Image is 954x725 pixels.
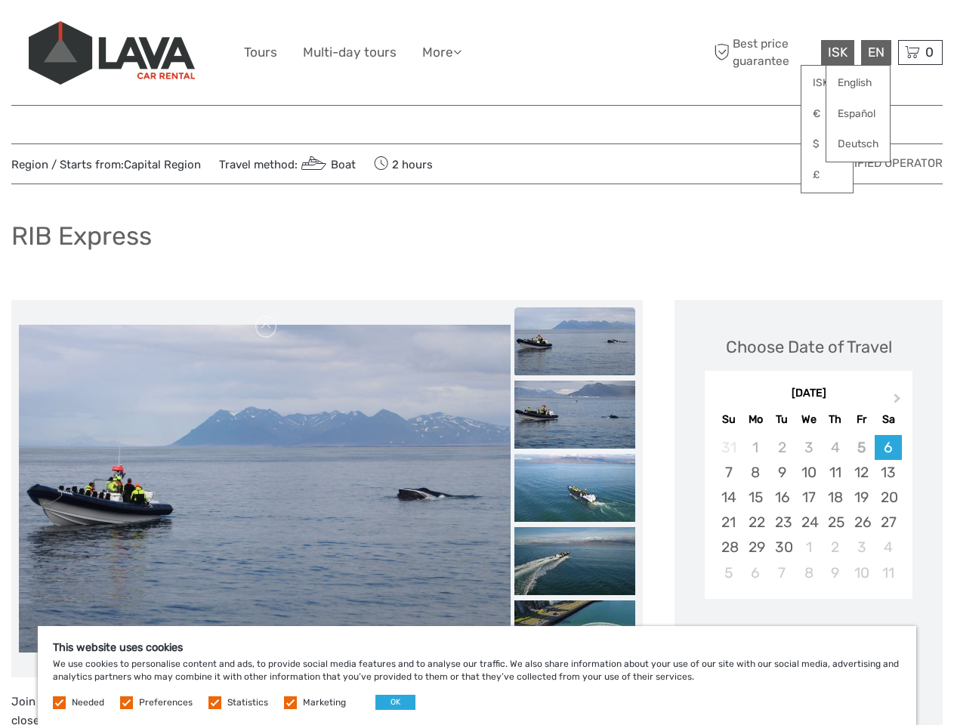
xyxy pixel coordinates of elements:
img: 37e47c66369c43cd8dafbc766a018468_main_slider.jpg [19,325,511,652]
div: Choose Wednesday, September 10th, 2025 [795,460,822,485]
img: 8f3591f2af1e473b8dafbb558390508d_slider_thumbnail.jpeg [514,600,635,668]
div: Su [715,409,742,430]
div: Choose Thursday, September 11th, 2025 [822,460,848,485]
img: fc68e47686224a899da386efdf2a2603_slider_thumbnail.jpeg [514,454,635,522]
div: Tu [769,409,795,430]
div: Choose Friday, October 3rd, 2025 [848,535,875,560]
div: month 2025-09 [709,435,907,585]
div: Choose Wednesday, September 17th, 2025 [795,485,822,510]
div: Choose Sunday, September 14th, 2025 [715,485,742,510]
h1: RIB Express [11,221,152,251]
div: Choose Friday, September 19th, 2025 [848,485,875,510]
div: Not available Thursday, September 4th, 2025 [822,435,848,460]
div: Choose Monday, September 29th, 2025 [743,535,769,560]
div: Choose Tuesday, September 30th, 2025 [769,535,795,560]
div: EN [861,40,891,65]
div: Choose Friday, September 26th, 2025 [848,510,875,535]
div: Choose Saturday, October 4th, 2025 [875,535,901,560]
a: Boat [298,158,356,171]
div: Mo [743,409,769,430]
a: ISK [801,69,853,97]
div: Choose Sunday, September 21st, 2025 [715,510,742,535]
h5: This website uses cookies [53,641,901,654]
a: Español [826,100,890,128]
div: Choose Wednesday, October 8th, 2025 [795,560,822,585]
label: Statistics [227,696,268,709]
div: Choose Tuesday, September 16th, 2025 [769,485,795,510]
button: OK [375,695,415,710]
a: Multi-day tours [303,42,397,63]
div: Choose Monday, September 15th, 2025 [743,485,769,510]
div: Choose Saturday, September 13th, 2025 [875,460,901,485]
img: 523-13fdf7b0-e410-4b32-8dc9-7907fc8d33f7_logo_big.jpg [29,21,195,85]
a: $ [801,131,853,158]
a: Deutsch [826,131,890,158]
label: Needed [72,696,104,709]
div: Choose Thursday, October 9th, 2025 [822,560,848,585]
div: Choose Monday, September 8th, 2025 [743,460,769,485]
button: Next Month [887,390,911,414]
div: Choose Sunday, September 28th, 2025 [715,535,742,560]
div: Choose Monday, September 22nd, 2025 [743,510,769,535]
span: Verified Operator [832,156,943,171]
div: Choose Tuesday, October 7th, 2025 [769,560,795,585]
div: Choose Date of Travel [726,335,892,359]
div: Not available Tuesday, September 2nd, 2025 [769,435,795,460]
div: Fr [848,409,875,430]
a: Capital Region [124,158,201,171]
a: € [801,100,853,128]
div: We [795,409,822,430]
a: £ [801,162,853,189]
div: Choose Wednesday, October 1st, 2025 [795,535,822,560]
label: Marketing [303,696,346,709]
div: Not available Sunday, August 31st, 2025 [715,435,742,460]
div: Choose Thursday, September 25th, 2025 [822,510,848,535]
span: ISK [828,45,847,60]
div: Choose Monday, October 6th, 2025 [743,560,769,585]
div: Choose Friday, October 10th, 2025 [848,560,875,585]
div: Not available Friday, September 5th, 2025 [848,435,875,460]
img: 3b83dab2d69643dfa1e1cdbc29318986_slider_thumbnail.jpg [514,381,635,449]
div: Choose Thursday, September 18th, 2025 [822,485,848,510]
div: Choose Saturday, September 27th, 2025 [875,510,901,535]
span: Best price guarantee [710,35,817,69]
div: Not available Wednesday, September 3rd, 2025 [795,435,822,460]
div: Choose Tuesday, September 9th, 2025 [769,460,795,485]
div: Choose Saturday, October 11th, 2025 [875,560,901,585]
div: Choose Thursday, October 2nd, 2025 [822,535,848,560]
a: Tours [244,42,277,63]
div: Not available Monday, September 1st, 2025 [743,435,769,460]
div: Choose Sunday, September 7th, 2025 [715,460,742,485]
label: Preferences [139,696,193,709]
div: [DATE] [705,386,912,402]
div: Sa [875,409,901,430]
div: We use cookies to personalise content and ads, to provide social media features and to analyse ou... [38,626,916,725]
div: Choose Tuesday, September 23rd, 2025 [769,510,795,535]
div: Choose Sunday, October 5th, 2025 [715,560,742,585]
div: Th [822,409,848,430]
button: Open LiveChat chat widget [174,23,192,42]
div: Choose Saturday, September 20th, 2025 [875,485,901,510]
img: 37e47c66369c43cd8dafbc766a018468_slider_thumbnail.jpg [514,307,635,375]
div: Choose Friday, September 12th, 2025 [848,460,875,485]
a: More [422,42,462,63]
a: English [826,69,890,97]
img: 01d11fcc745f4b6e9f34f4d8369c8c97_slider_thumbnail.jpeg [514,527,635,595]
div: Choose Wednesday, September 24th, 2025 [795,510,822,535]
span: 2 hours [374,153,433,174]
span: 0 [923,45,936,60]
p: We're away right now. Please check back later! [21,26,171,39]
div: Choose Saturday, September 6th, 2025 [875,435,901,460]
span: Travel method: [219,153,356,174]
span: Region / Starts from: [11,157,201,173]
